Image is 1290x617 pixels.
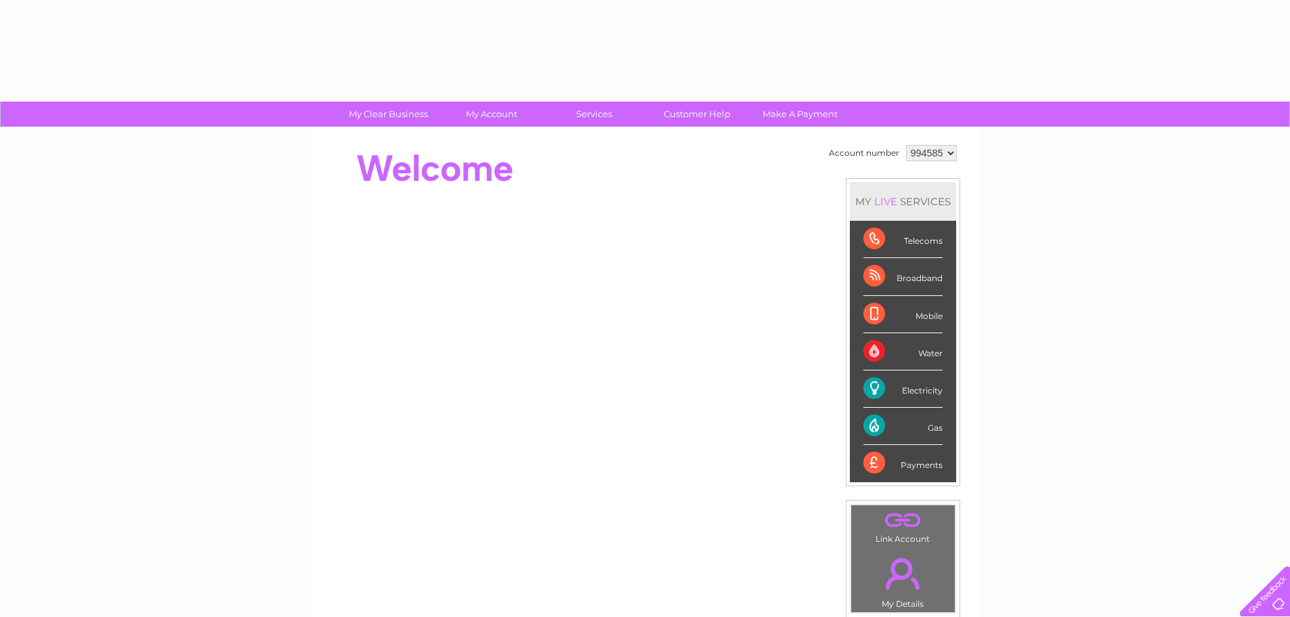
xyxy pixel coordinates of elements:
[863,221,943,258] div: Telecoms
[863,408,943,445] div: Gas
[863,370,943,408] div: Electricity
[744,102,856,127] a: Make A Payment
[863,258,943,295] div: Broadband
[435,102,547,127] a: My Account
[851,505,955,547] td: Link Account
[332,102,444,127] a: My Clear Business
[863,445,943,482] div: Payments
[825,142,903,165] td: Account number
[863,333,943,370] div: Water
[872,195,900,208] div: LIVE
[855,550,951,597] a: .
[850,182,956,221] div: MY SERVICES
[863,296,943,333] div: Mobile
[641,102,753,127] a: Customer Help
[851,547,955,613] td: My Details
[855,509,951,532] a: .
[538,102,650,127] a: Services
